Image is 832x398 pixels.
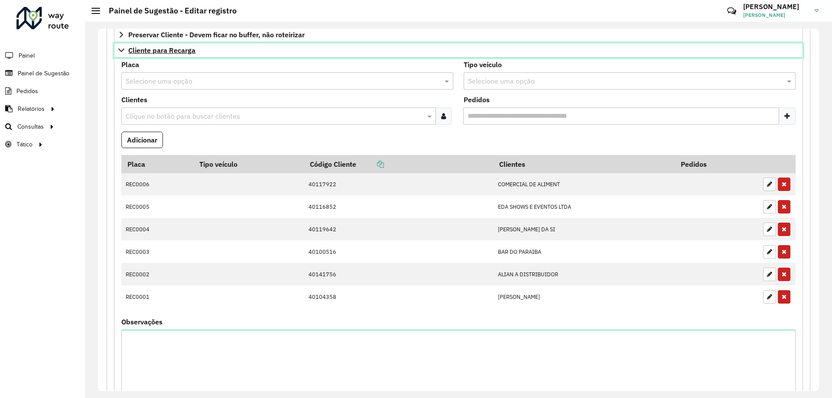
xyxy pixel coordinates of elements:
a: Cliente para Recarga [114,43,803,58]
td: 40116852 [304,195,494,218]
a: Preservar Cliente - Devem ficar no buffer, não roteirizar [114,27,803,42]
span: Relatórios [18,104,45,113]
label: Observações [121,317,162,327]
span: Painel de Sugestão [18,69,69,78]
h3: [PERSON_NAME] [743,3,808,11]
td: REC0002 [121,263,194,285]
td: REC0006 [121,173,194,196]
span: Painel [19,51,35,60]
td: EDA SHOWS E EVENTOS LTDA [494,195,675,218]
span: Consultas [17,122,44,131]
label: Tipo veículo [464,59,502,70]
td: REC0001 [121,285,194,308]
th: Pedidos [675,155,759,173]
label: Clientes [121,94,147,105]
span: Tático [16,140,32,149]
td: REC0003 [121,240,194,263]
h2: Painel de Sugestão - Editar registro [100,6,237,16]
td: [PERSON_NAME] [494,285,675,308]
td: 40117922 [304,173,494,196]
td: BAR DO PARAIBA [494,240,675,263]
td: 40141756 [304,263,494,285]
a: Contato Rápido [722,2,741,20]
td: 40104358 [304,285,494,308]
td: COMERCIAL DE ALIMENT [494,173,675,196]
button: Adicionar [121,132,163,148]
label: Pedidos [464,94,490,105]
th: Placa [121,155,194,173]
td: ALIAN A DISTRIBUIDOR [494,263,675,285]
span: Preservar Cliente - Devem ficar no buffer, não roteirizar [128,31,305,38]
span: [PERSON_NAME] [743,11,808,19]
td: 40100516 [304,240,494,263]
td: 40119642 [304,218,494,240]
th: Clientes [494,155,675,173]
a: Copiar [356,160,384,168]
th: Tipo veículo [194,155,304,173]
th: Código Cliente [304,155,494,173]
td: REC0004 [121,218,194,240]
label: Placa [121,59,139,70]
span: Pedidos [16,87,38,96]
td: REC0005 [121,195,194,218]
span: Cliente para Recarga [128,47,195,54]
td: [PERSON_NAME] DA SI [494,218,675,240]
